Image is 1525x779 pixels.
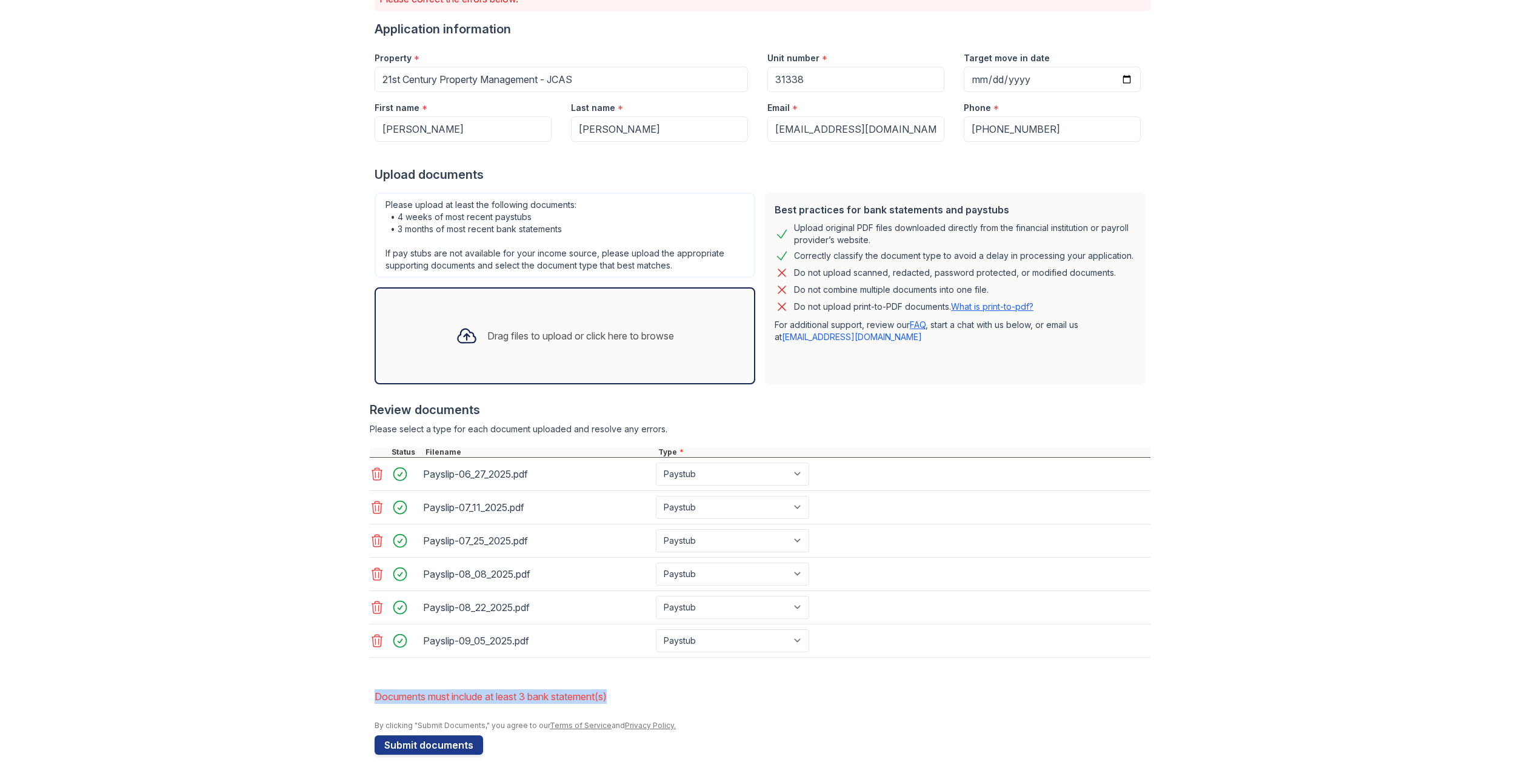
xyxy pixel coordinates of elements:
div: Review documents [370,401,1150,418]
div: Payslip-07_25_2025.pdf [423,531,651,550]
label: Phone [964,102,991,114]
div: Do not upload scanned, redacted, password protected, or modified documents. [794,266,1116,280]
div: Please upload at least the following documents: • 4 weeks of most recent paystubs • 3 months of m... [375,193,755,278]
div: Upload documents [375,166,1150,183]
div: Application information [375,21,1150,38]
div: Payslip-08_22_2025.pdf [423,598,651,617]
div: Please select a type for each document uploaded and resolve any errors. [370,423,1150,435]
a: [EMAIL_ADDRESS][DOMAIN_NAME] [782,332,922,342]
div: By clicking "Submit Documents," you agree to our and [375,721,1150,731]
p: Do not upload print-to-PDF documents. [794,301,1033,313]
label: Email [767,102,790,114]
label: Unit number [767,52,819,64]
div: Payslip-09_05_2025.pdf [423,631,651,650]
a: What is print-to-pdf? [951,301,1033,312]
div: Payslip-08_08_2025.pdf [423,564,651,584]
div: Type [656,447,1150,457]
div: Drag files to upload or click here to browse [487,329,674,343]
label: Last name [571,102,615,114]
div: Correctly classify the document type to avoid a delay in processing your application. [794,249,1133,263]
label: Property [375,52,412,64]
p: For additional support, review our , start a chat with us below, or email us at [775,319,1136,343]
a: Terms of Service [550,721,612,730]
div: Payslip-06_27_2025.pdf [423,464,651,484]
li: Documents must include at least 3 bank statement(s) [375,684,1150,709]
div: Do not combine multiple documents into one file. [794,283,989,297]
div: Payslip-07_11_2025.pdf [423,498,651,517]
div: Filename [423,447,656,457]
label: Target move in date [964,52,1050,64]
label: First name [375,102,419,114]
a: Privacy Policy. [625,721,676,730]
a: FAQ [910,319,926,330]
div: Upload original PDF files downloaded directly from the financial institution or payroll provider’... [794,222,1136,246]
div: Best practices for bank statements and paystubs [775,202,1136,217]
div: Status [389,447,423,457]
button: Submit documents [375,735,483,755]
